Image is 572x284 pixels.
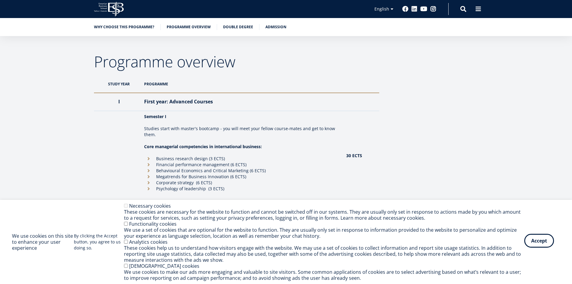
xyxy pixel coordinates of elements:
label: [DEMOGRAPHIC_DATA] cookies [129,263,199,269]
strong: 30 ECTS [346,153,362,158]
a: Admission [265,24,286,30]
li: Megatrends for Business Innovation (6 ECTS) [144,174,340,180]
a: Instagram [430,6,436,12]
th: PROGRAMME [141,75,343,93]
button: Accept [524,234,554,248]
li: Psychology of leadership (3 ECTS) [144,186,340,192]
li: Business research design (3 ECTS) [144,156,340,162]
strong: Core managerial competencies in international business: [144,144,262,149]
strong: Semester I [144,114,166,119]
a: Youtube [420,6,427,12]
label: Functionality cookies [129,221,177,227]
th: I [94,93,141,111]
div: These cookies are necessary for the website to function and cannot be switched off in our systems... [124,209,524,221]
div: We use cookies to make our ads more engaging and valuable to site visitors. Some common applicati... [124,269,524,281]
h2: We use cookies on this site to enhance your user experience [12,233,74,251]
a: Linkedin [411,6,417,12]
h2: Programme overview [94,54,379,69]
a: Facebook [402,6,408,12]
label: Necessary cookies [129,203,171,209]
div: We use a set of cookies that are optional for the website to function. They are usually only set ... [124,227,524,239]
a: Why choose this programme? [94,24,154,30]
li: Corporate strategy (6 ECTS) [144,180,340,186]
p: Studies start with master's bootcamp - you will meet your fellow course-mates and get to know them. [144,126,340,138]
label: Analytics cookies [129,239,168,245]
li: Behavioural Economics and Critical Marketing (6 ECTS) [144,168,340,174]
div: These cookies help us to understand how visitors engage with the website. We may use a set of coo... [124,245,524,263]
p: By clicking the Accept button, you agree to us doing so. [74,233,124,251]
li: Financial performance management (6 ECTS) [144,162,340,168]
a: Programme overview [167,24,211,30]
th: First year: Advanced Courses [141,93,343,111]
a: Double Degree [223,24,253,30]
th: STUDY YEAR [94,75,141,93]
